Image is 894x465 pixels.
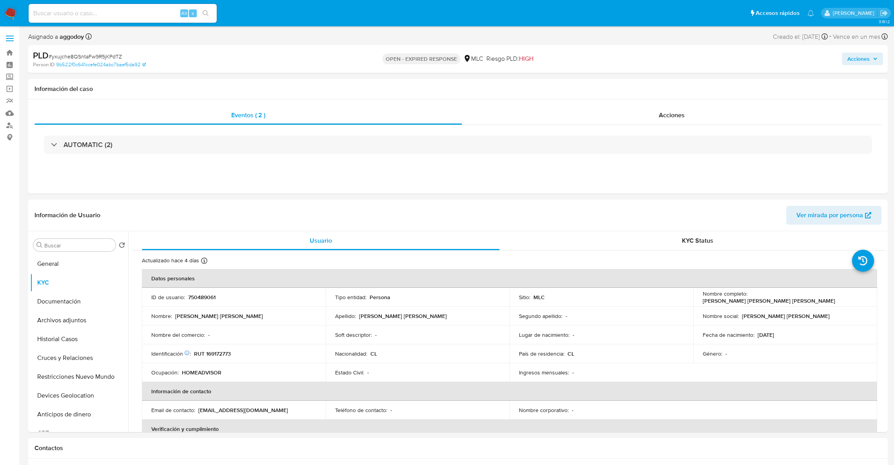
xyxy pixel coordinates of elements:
p: MLC [533,294,545,301]
p: Soft descriptor : [335,331,372,338]
div: Creado el: [DATE] [773,31,828,42]
p: País de residencia : [519,350,564,357]
th: Información de contacto [142,382,877,401]
button: CBT [30,424,128,443]
button: Ver mirada por persona [786,206,881,225]
a: Notificaciones [807,10,814,16]
h1: Contactos [34,444,881,452]
p: Género : [703,350,722,357]
p: - [390,407,392,414]
p: - [725,350,727,357]
p: [PERSON_NAME] [PERSON_NAME] [359,312,447,320]
p: Segundo apellido : [519,312,562,320]
p: agustina.godoy@mercadolibre.com [833,9,877,17]
button: Buscar [36,242,43,248]
span: Vence en un mes [833,33,880,41]
span: Riesgo PLD: [486,54,533,63]
p: - [375,331,377,338]
div: AUTOMATIC (2) [44,136,872,154]
p: [PERSON_NAME] [PERSON_NAME] [742,312,830,320]
span: Acciones [847,53,870,65]
p: - [566,312,567,320]
span: Ver mirada por persona [796,206,863,225]
p: OPEN - EXPIRED RESPONSE [383,53,460,64]
p: [EMAIL_ADDRESS][DOMAIN_NAME] [198,407,288,414]
span: Acciones [659,111,685,120]
p: Teléfono de contacto : [335,407,387,414]
p: Estado Civil : [335,369,364,376]
span: Accesos rápidos [756,9,800,17]
button: Anticipos de dinero [30,405,128,424]
span: HIGH [519,54,533,63]
b: aggodoy [58,32,84,41]
p: 750489061 [188,294,216,301]
button: Archivos adjuntos [30,311,128,330]
span: Asignado a [28,33,84,41]
th: Verificación y cumplimiento [142,420,877,438]
span: KYC Status [682,236,713,245]
button: General [30,254,128,273]
p: - [572,407,573,414]
h3: AUTOMATIC (2) [63,140,112,149]
p: Identificación : [151,350,191,357]
p: CL [568,350,574,357]
h1: Información del caso [34,85,881,93]
p: Lugar de nacimiento : [519,331,569,338]
p: [PERSON_NAME] [PERSON_NAME] [PERSON_NAME] [703,297,835,304]
button: Cruces y Relaciones [30,349,128,367]
span: Usuario [310,236,332,245]
a: Salir [880,9,888,17]
button: Devices Geolocation [30,386,128,405]
button: KYC [30,273,128,292]
p: RUT 169172773 [194,350,231,357]
p: Tipo entidad : [335,294,366,301]
p: Nombre completo : [703,290,747,297]
p: Email de contacto : [151,407,195,414]
button: Volver al orden por defecto [119,242,125,251]
p: Ingresos mensuales : [519,369,569,376]
span: s [192,9,194,17]
p: - [208,331,210,338]
div: MLC [463,54,483,63]
th: Datos personales [142,269,877,288]
p: ID de usuario : [151,294,185,301]
p: Actualizado hace 4 días [142,257,199,264]
span: # yxujche8QSntaFw9R5jKPdTZ [49,53,122,60]
b: PLD [33,49,49,62]
p: Nacionalidad : [335,350,367,357]
p: Sitio : [519,294,530,301]
input: Buscar usuario o caso... [29,8,217,18]
p: HOMEADVISOR [182,369,221,376]
span: - [829,31,831,42]
a: 9b522f0c641ccefe024abc7baef5da92 [56,61,146,68]
p: Nombre del comercio : [151,331,205,338]
button: Documentación [30,292,128,311]
p: Apellido : [335,312,356,320]
p: Nombre : [151,312,172,320]
p: CL [370,350,377,357]
p: [PERSON_NAME] [PERSON_NAME] [175,312,263,320]
p: - [573,331,574,338]
p: - [572,369,574,376]
button: search-icon [198,8,214,19]
p: - [367,369,369,376]
p: Fecha de nacimiento : [703,331,754,338]
button: Restricciones Nuevo Mundo [30,367,128,386]
b: Person ID [33,61,54,68]
p: Nombre corporativo : [519,407,569,414]
p: Ocupación : [151,369,179,376]
input: Buscar [44,242,112,249]
p: Persona [370,294,390,301]
p: [DATE] [758,331,774,338]
span: Eventos ( 2 ) [231,111,265,120]
button: Acciones [842,53,883,65]
button: Historial Casos [30,330,128,349]
h1: Información de Usuario [34,211,100,219]
span: Alt [181,9,187,17]
p: Nombre social : [703,312,739,320]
